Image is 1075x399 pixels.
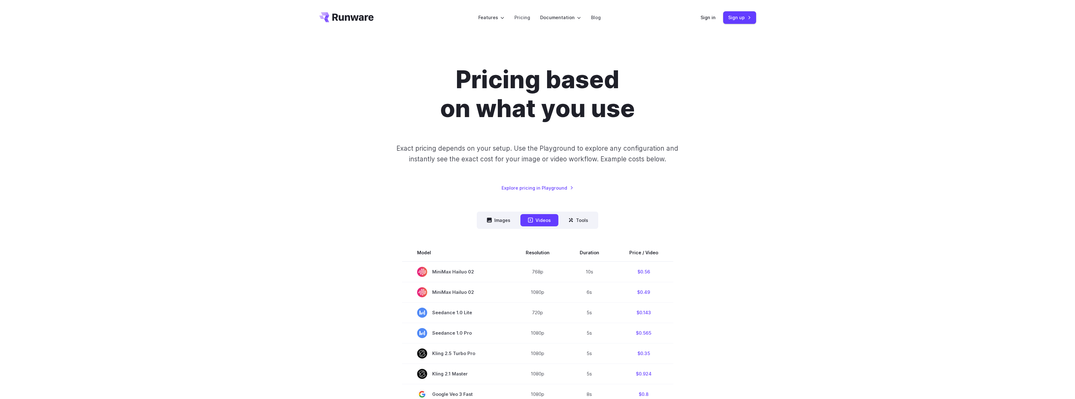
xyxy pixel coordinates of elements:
[561,214,596,226] button: Tools
[520,214,558,226] button: Videos
[565,282,614,302] td: 6s
[591,14,601,21] a: Blog
[511,282,565,302] td: 1080p
[514,14,530,21] a: Pricing
[614,343,673,364] td: $0.35
[417,308,496,318] span: Seedance 1.0 Lite
[614,364,673,384] td: $0.924
[614,282,673,302] td: $0.49
[511,302,565,323] td: 720p
[614,262,673,282] td: $0.56
[701,14,716,21] a: Sign in
[723,11,756,24] a: Sign up
[384,143,690,164] p: Exact pricing depends on your setup. Use the Playground to explore any configuration and instantl...
[319,12,374,22] a: Go to /
[478,14,504,21] label: Features
[614,244,673,262] th: Price / Video
[479,214,518,226] button: Images
[363,65,712,123] h1: Pricing based on what you use
[402,244,511,262] th: Model
[417,328,496,338] span: Seedance 1.0 Pro
[614,302,673,323] td: $0.143
[614,323,673,343] td: $0.565
[502,184,573,191] a: Explore pricing in Playground
[565,244,614,262] th: Duration
[417,348,496,359] span: Kling 2.5 Turbo Pro
[565,343,614,364] td: 5s
[417,287,496,297] span: MiniMax Hailuo 02
[511,262,565,282] td: 768p
[540,14,581,21] label: Documentation
[565,323,614,343] td: 5s
[417,267,496,277] span: MiniMax Hailuo 02
[417,369,496,379] span: Kling 2.1 Master
[565,302,614,323] td: 5s
[511,343,565,364] td: 1080p
[565,262,614,282] td: 10s
[565,364,614,384] td: 5s
[511,364,565,384] td: 1080p
[511,244,565,262] th: Resolution
[511,323,565,343] td: 1080p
